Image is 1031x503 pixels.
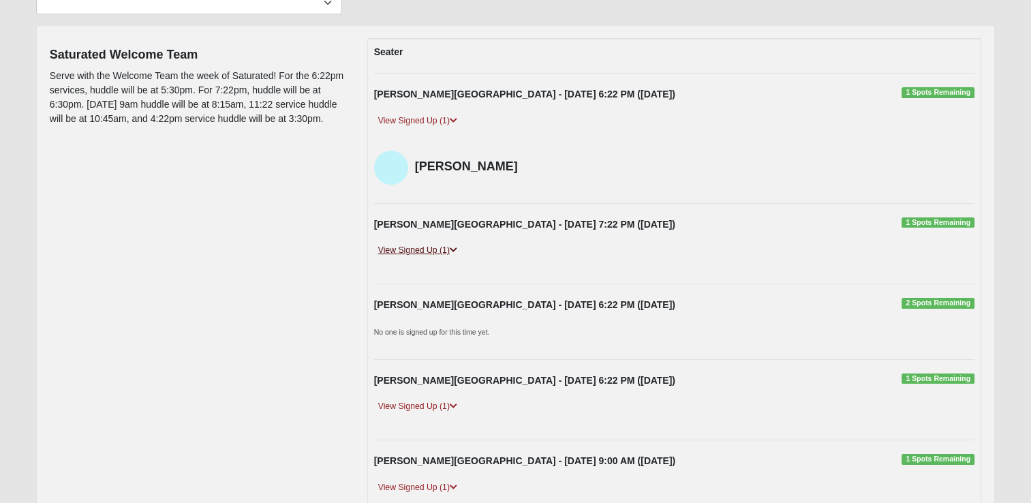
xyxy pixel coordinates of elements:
[415,159,561,174] h4: [PERSON_NAME]
[902,217,974,228] span: 1 Spots Remaining
[374,455,676,466] strong: [PERSON_NAME][GEOGRAPHIC_DATA] - [DATE] 9:00 AM ([DATE])
[902,374,974,384] span: 1 Spots Remaining
[374,481,461,495] a: View Signed Up (1)
[902,298,974,309] span: 2 Spots Remaining
[902,87,974,98] span: 1 Spots Remaining
[374,399,461,414] a: View Signed Up (1)
[374,89,675,100] strong: [PERSON_NAME][GEOGRAPHIC_DATA] - [DATE] 6:22 PM ([DATE])
[374,114,461,128] a: View Signed Up (1)
[374,328,490,336] small: No one is signed up for this time yet.
[902,454,974,465] span: 1 Spots Remaining
[374,375,675,386] strong: [PERSON_NAME][GEOGRAPHIC_DATA] - [DATE] 6:22 PM ([DATE])
[50,48,347,63] h4: Saturated Welcome Team
[374,151,408,185] img: Teice Haga
[374,243,461,258] a: View Signed Up (1)
[374,46,403,57] strong: Seater
[374,219,675,230] strong: [PERSON_NAME][GEOGRAPHIC_DATA] - [DATE] 7:22 PM ([DATE])
[374,299,675,310] strong: [PERSON_NAME][GEOGRAPHIC_DATA] - [DATE] 6:22 PM ([DATE])
[50,69,347,126] p: Serve with the Welcome Team the week of Saturated! For the 6:22pm services, huddle will be at 5:3...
